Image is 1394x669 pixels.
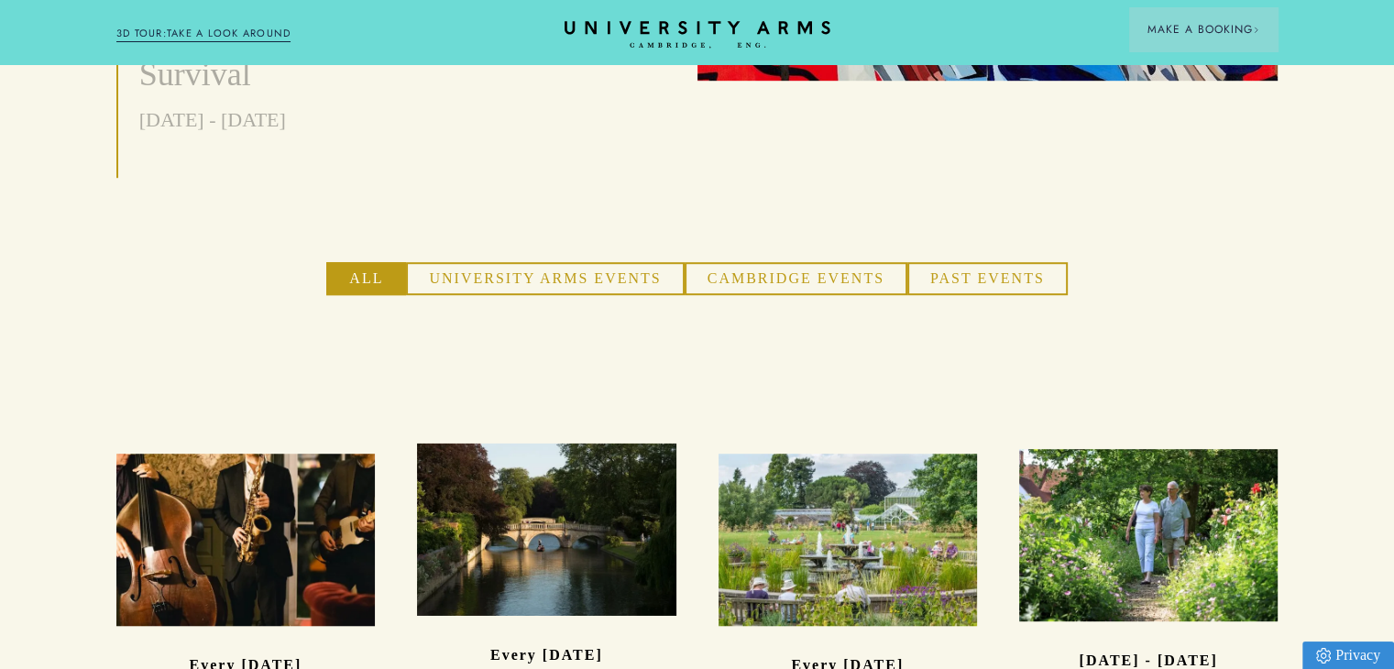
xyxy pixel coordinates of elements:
p: [DATE] - [DATE] [139,104,529,136]
p: [DATE] - [DATE] [1079,653,1217,668]
a: Privacy [1302,642,1394,669]
button: Make a BookingArrow icon [1129,7,1278,51]
a: Home [565,21,830,49]
img: Privacy [1316,648,1331,664]
a: 3D TOUR:TAKE A LOOK AROUND [116,26,291,42]
button: All [326,262,406,295]
span: Make a Booking [1147,21,1259,38]
button: Cambridge Events [685,262,907,295]
img: Arrow icon [1253,27,1259,33]
button: Past Events [907,262,1068,295]
p: Every [DATE] [490,646,603,662]
button: University Arms Events [406,262,684,295]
